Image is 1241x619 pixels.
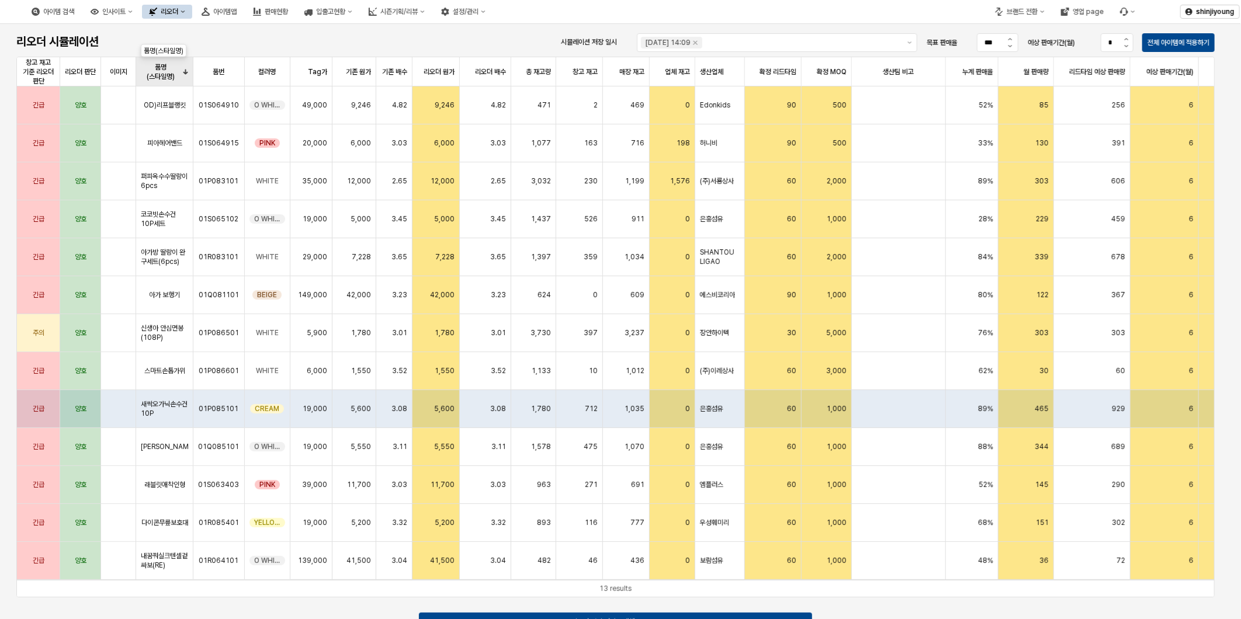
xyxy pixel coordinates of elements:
[619,67,644,76] span: 매장 재고
[1189,290,1194,300] span: 6
[303,138,327,148] span: 20,000
[435,366,455,375] span: 1,550
[700,176,734,186] span: (주)서룡상사
[392,366,407,375] span: 3.52
[435,252,455,262] span: 7,228
[351,214,371,224] span: 5,000
[1036,214,1049,224] span: 229
[978,328,993,338] span: 76%
[490,138,506,148] span: 3.03
[1073,8,1104,16] div: 영업 page
[1035,138,1049,148] span: 130
[302,100,327,110] span: 49,000
[537,480,551,489] span: 963
[883,67,914,76] span: 생산팀 비고
[625,442,644,451] span: 1,070
[531,442,551,451] span: 1,578
[434,138,455,148] span: 6,000
[346,290,371,300] span: 42,000
[199,404,238,413] span: 01P085101
[1189,480,1194,489] span: 6
[978,404,993,413] span: 89%
[1189,328,1194,338] span: 6
[677,138,690,148] span: 198
[434,442,455,451] span: 5,550
[531,176,551,186] span: 3,032
[75,366,86,375] span: 양호
[195,5,244,19] div: 아이템맵
[978,252,993,262] span: 84%
[1189,100,1194,110] span: 6
[110,67,127,76] span: 이미지
[827,480,847,489] span: 1,000
[298,290,327,300] span: 149,000
[1111,214,1125,224] span: 459
[531,404,551,413] span: 1,780
[594,100,598,110] span: 2
[630,100,644,110] span: 469
[1148,38,1209,47] p: 전체 아이템에 적용하기
[787,366,796,375] span: 60
[1112,138,1125,148] span: 391
[347,176,371,186] span: 12,000
[435,100,455,110] span: 9,246
[141,210,188,228] span: 코코빗손수건10P세트
[833,138,847,148] span: 500
[199,328,239,338] span: 01P086501
[670,176,690,186] span: 1,576
[787,480,796,489] span: 60
[685,328,690,338] span: 0
[685,290,690,300] span: 0
[144,100,186,110] span: OD)리프블랭킷
[25,5,81,19] div: 아이템 검색
[538,290,551,300] span: 624
[434,5,493,19] div: 설정/관리
[246,5,295,19] div: 판매현황
[490,480,506,489] span: 3.03
[626,366,644,375] span: 1,012
[1035,176,1049,186] span: 303
[265,8,288,16] div: 판매현황
[346,67,371,76] span: 기존 원가
[491,366,506,375] span: 3.52
[199,138,239,148] span: 01S064915
[978,290,993,300] span: 80%
[307,328,327,338] span: 5,900
[1037,290,1049,300] span: 122
[392,176,407,186] span: 2.65
[1142,33,1215,52] button: 전체 아이템에 적용하기
[33,404,44,413] span: 긴급
[199,214,238,224] span: 01S065102
[1189,176,1194,186] span: 6
[1113,5,1142,19] div: 버그 제보 및 기능 개선 요청
[33,290,44,300] span: 긴급
[531,214,551,224] span: 1,437
[142,5,192,19] div: 리오더
[787,138,796,148] span: 90
[65,67,96,76] span: 리오더 판단
[827,176,847,186] span: 2,000
[584,214,598,224] span: 526
[33,100,44,110] span: 긴급
[1180,5,1240,19] button: shinjiyoung
[584,442,598,451] span: 475
[259,138,275,148] span: PINK
[351,100,371,110] span: 9,246
[199,366,239,375] span: 01P086601
[561,38,617,46] span: 시뮬레이션 저장 일시
[75,442,86,451] span: 양호
[434,404,455,413] span: 5,600
[303,442,327,451] span: 19,000
[693,40,698,45] div: Remove 2025-09-12 14:09
[826,366,847,375] span: 3,000
[1119,34,1133,43] button: 예상 판매기간(월) 증가
[978,138,993,148] span: 33%
[584,176,598,186] span: 230
[827,252,847,262] span: 2,000
[382,67,407,76] span: 기존 배수
[962,67,993,76] span: 누계 판매율
[978,442,993,451] span: 88%
[430,290,455,300] span: 42,000
[75,290,86,300] span: 양호
[1007,8,1038,16] div: 브랜드 전환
